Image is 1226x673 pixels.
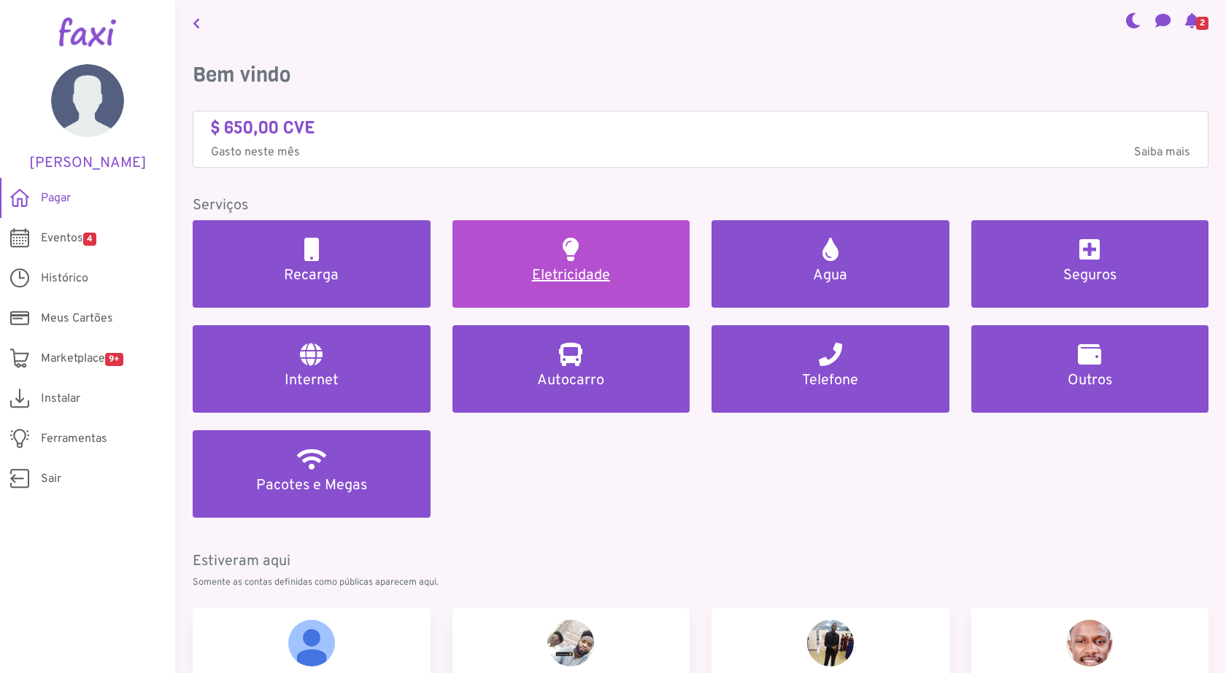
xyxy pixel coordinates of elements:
img: Denilson Semedo [288,620,335,666]
span: Marketplace [41,350,123,367]
h3: Bem vindo [193,63,1208,87]
h5: Outros [989,372,1192,389]
a: Seguros [971,220,1209,308]
a: Telefone [712,325,949,413]
span: 9+ [105,353,123,366]
a: [PERSON_NAME] [22,64,153,172]
a: Internet [193,325,431,413]
img: Ricardino [1066,620,1113,666]
span: Meus Cartões [41,310,113,327]
h5: Recarga [210,267,413,284]
span: Eventos [41,230,96,247]
h5: Estiveram aqui [193,553,1208,570]
span: Histórico [41,270,88,287]
span: Sair [41,470,61,488]
span: Ferramentas [41,430,107,448]
p: Somente as contas definidas como públicas aparecem aqui. [193,576,1208,590]
p: Gasto neste mês [211,144,1190,161]
span: Pagar [41,190,71,207]
a: Eletricidade [452,220,690,308]
h5: [PERSON_NAME] [22,155,153,172]
span: Instalar [41,390,80,408]
img: Kelton Labrac [547,620,594,666]
span: 2 [1196,17,1208,30]
a: Autocarro [452,325,690,413]
h5: Telefone [729,372,932,389]
a: Outros [971,325,1209,413]
a: Agua [712,220,949,308]
h5: Eletricidade [470,267,673,284]
h5: Serviços [193,197,1208,214]
h5: Seguros [989,267,1192,284]
a: Recarga [193,220,431,308]
span: 4 [83,233,96,246]
a: $ 650,00 CVE Gasto neste mêsSaiba mais [211,117,1190,162]
img: Mikas Robalo [807,620,854,666]
h5: Internet [210,372,413,389]
h4: $ 650,00 CVE [211,117,1190,139]
span: Saiba mais [1134,144,1190,161]
a: Pacotes e Megas [193,430,431,518]
h5: Pacotes e Megas [210,477,413,494]
h5: Agua [729,267,932,284]
h5: Autocarro [470,372,673,389]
